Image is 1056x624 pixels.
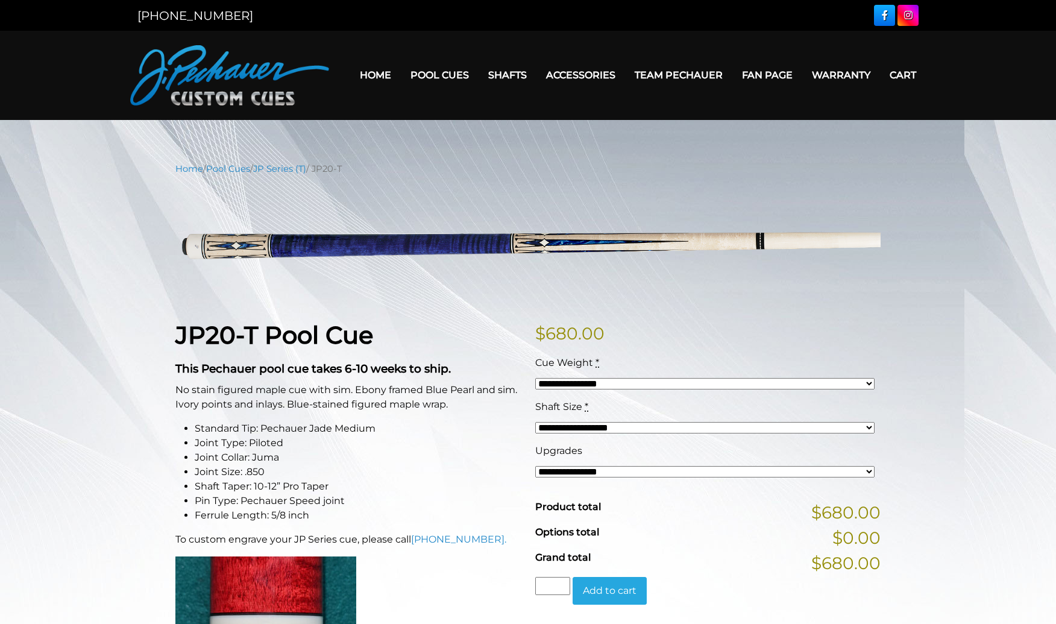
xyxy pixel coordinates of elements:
nav: Breadcrumb [175,162,881,175]
input: Product quantity [535,577,570,595]
a: Accessories [536,60,625,90]
span: Grand total [535,552,591,563]
li: Pin Type: Pechauer Speed joint [195,494,521,508]
a: Cart [880,60,926,90]
a: Team Pechauer [625,60,732,90]
a: Pool Cues [206,163,250,174]
a: [PHONE_NUMBER] [137,8,253,23]
li: Joint Type: Piloted [195,436,521,450]
abbr: required [585,401,588,412]
img: Pechauer Custom Cues [130,45,329,106]
li: Standard Tip: Pechauer Jade Medium [195,421,521,436]
img: jp20-T.png [175,184,881,302]
li: Joint Collar: Juma [195,450,521,465]
li: Ferrule Length: 5/8 inch [195,508,521,523]
p: No stain figured maple cue with sim. Ebony framed Blue Pearl and sim. Ivory points and inlays. Bl... [175,383,521,412]
span: $680.00 [811,500,881,525]
a: JP Series (T) [253,163,306,174]
button: Add to cart [573,577,647,605]
abbr: required [596,357,599,368]
span: Options total [535,526,599,538]
span: Product total [535,501,601,512]
a: Warranty [802,60,880,90]
li: Shaft Taper: 10-12” Pro Taper [195,479,521,494]
bdi: 680.00 [535,323,605,344]
strong: JP20-T Pool Cue [175,320,373,350]
a: Fan Page [732,60,802,90]
span: Cue Weight [535,357,593,368]
span: $680.00 [811,550,881,576]
a: Pool Cues [401,60,479,90]
a: Shafts [479,60,536,90]
a: Home [175,163,203,174]
span: $ [535,323,545,344]
span: $0.00 [832,525,881,550]
li: Joint Size: .850 [195,465,521,479]
p: To custom engrave your JP Series cue, please call [175,532,521,547]
a: Home [350,60,401,90]
span: Shaft Size [535,401,582,412]
span: Upgrades [535,445,582,456]
strong: This Pechauer pool cue takes 6-10 weeks to ship. [175,362,451,376]
a: [PHONE_NUMBER]. [411,534,506,545]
